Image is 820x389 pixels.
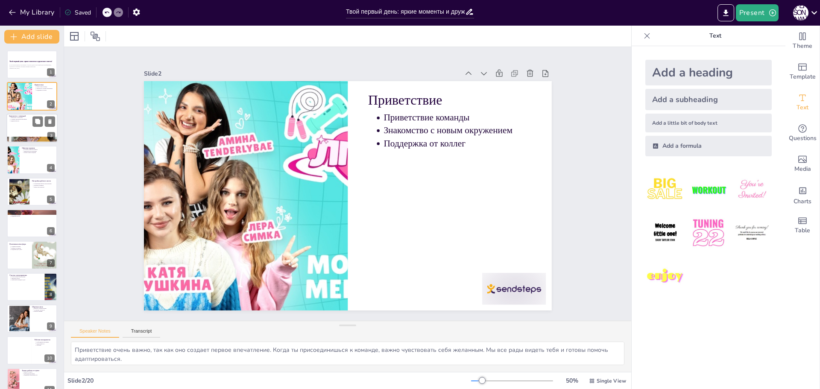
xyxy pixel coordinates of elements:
p: Задавай вопросы [11,120,55,122]
p: Создание дружеской атмосферы [11,118,55,120]
div: 3 [6,114,58,143]
p: Удобство и комфорт [34,184,55,186]
p: Приветствие [390,102,551,170]
div: 9 [7,304,57,333]
input: Insert title [346,6,465,18]
div: Add a little bit of body text [645,114,772,132]
p: Generated with [URL] [9,67,55,69]
div: 10 [44,354,55,362]
div: Add images, graphics, shapes or video [785,149,820,179]
p: Рабочие инструменты [35,338,55,341]
p: Офисные правила [22,147,55,149]
p: Поддержка коллег [11,216,55,217]
p: Важность отдыха [24,371,55,373]
div: Change the overall theme [785,26,820,56]
button: Present [736,4,779,21]
span: Template [790,72,816,82]
img: 5.jpeg [688,213,728,253]
p: Поддержка продуктивности [24,374,55,376]
div: 5 [7,178,57,206]
span: Position [90,31,100,41]
p: Настройка рабочего места [32,179,55,182]
span: Charts [794,197,811,206]
div: 4 [7,146,57,174]
p: В этой презентации мы расскажем о том, как сделать твой первый день незабываемым, поделимся полез... [9,64,55,67]
div: Slide 2 [187,12,489,117]
p: Организация рабочего пространства [34,183,55,184]
p: Создание позитива [11,246,29,248]
div: 8 [47,291,55,298]
p: Приветствие [35,83,55,86]
p: Продуктивность [36,342,55,344]
span: Questions [789,134,817,143]
p: Заведение друзей [11,278,42,279]
img: 1.jpeg [645,170,685,210]
div: Add charts and graphs [785,179,820,210]
div: 10 [7,336,57,364]
p: Знакомство с командой [9,115,55,117]
p: Важность вопросов [9,211,55,213]
p: Ценность мнения [34,311,55,313]
div: Slide 2 / 20 [67,377,471,385]
div: 2 [7,82,57,110]
p: Приветствие команды [36,86,55,88]
img: 2.jpeg [688,170,728,210]
p: Поддержка от коллег [392,150,537,208]
button: Add slide [4,30,59,44]
p: Участие в мероприятиях [9,274,42,276]
span: Text [797,103,808,112]
div: 1 [7,50,57,79]
button: Duplicate Slide [32,116,43,126]
div: 9 [47,322,55,330]
textarea: Приветствие очень важно, так как оно создает первое впечатление. Когда ты присоединишься к команд... [71,342,624,365]
div: 6 [7,209,57,237]
p: Знакомство с новым окружением [396,138,541,196]
div: 50 % [562,377,582,385]
button: А [PERSON_NAME] [793,4,808,21]
span: Single View [597,377,626,384]
p: Задавай вопросы [11,212,55,214]
div: 5 [47,196,55,203]
div: 7 [7,241,57,269]
p: Поддержка от коллег [36,89,55,91]
p: Общие нормы поведения [24,152,55,154]
div: 2 [47,100,55,108]
button: Speaker Notes [71,328,119,338]
span: Theme [793,41,812,51]
div: Add a subheading [645,89,772,110]
button: Transcript [123,328,161,338]
span: Table [795,226,810,235]
p: Укрепление командного духа [11,279,42,281]
p: Личное пространство [34,186,55,188]
p: Время работы и перерывы [24,150,55,152]
p: Text [654,26,777,46]
p: Улучшение процессов [34,309,55,311]
div: 4 [47,164,55,172]
div: А [PERSON_NAME] [793,5,808,20]
div: Add ready made slides [785,56,820,87]
div: 7 [47,259,55,267]
strong: Твой первый день: яркие моменты и дружеские советы! [9,61,52,62]
div: Saved [64,9,91,17]
p: Приветствие команды [400,126,545,184]
div: Layout [67,29,81,43]
div: Get real-time input from your audience [785,118,820,149]
p: Необходимые программы [36,341,55,343]
p: Обучение [36,344,55,346]
p: Избежание выгорания [24,373,55,374]
img: 4.jpeg [645,213,685,253]
p: Основные офисные правила [24,149,55,151]
span: Media [794,164,811,174]
p: Корпоративные мероприятия [11,276,42,278]
img: 6.jpeg [732,213,772,253]
p: Знакомство с новым окружением [36,88,55,89]
p: Обратная связь [32,306,55,308]
p: Поддержка друг друга [11,249,29,251]
div: Add a heading [645,60,772,85]
div: Add a table [785,210,820,241]
div: 8 [7,273,57,301]
p: Влияние на команду [11,247,29,249]
div: 1 [47,68,55,76]
p: Важность обратной связи [34,307,55,309]
p: Позитивная атмосфера [9,243,29,246]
